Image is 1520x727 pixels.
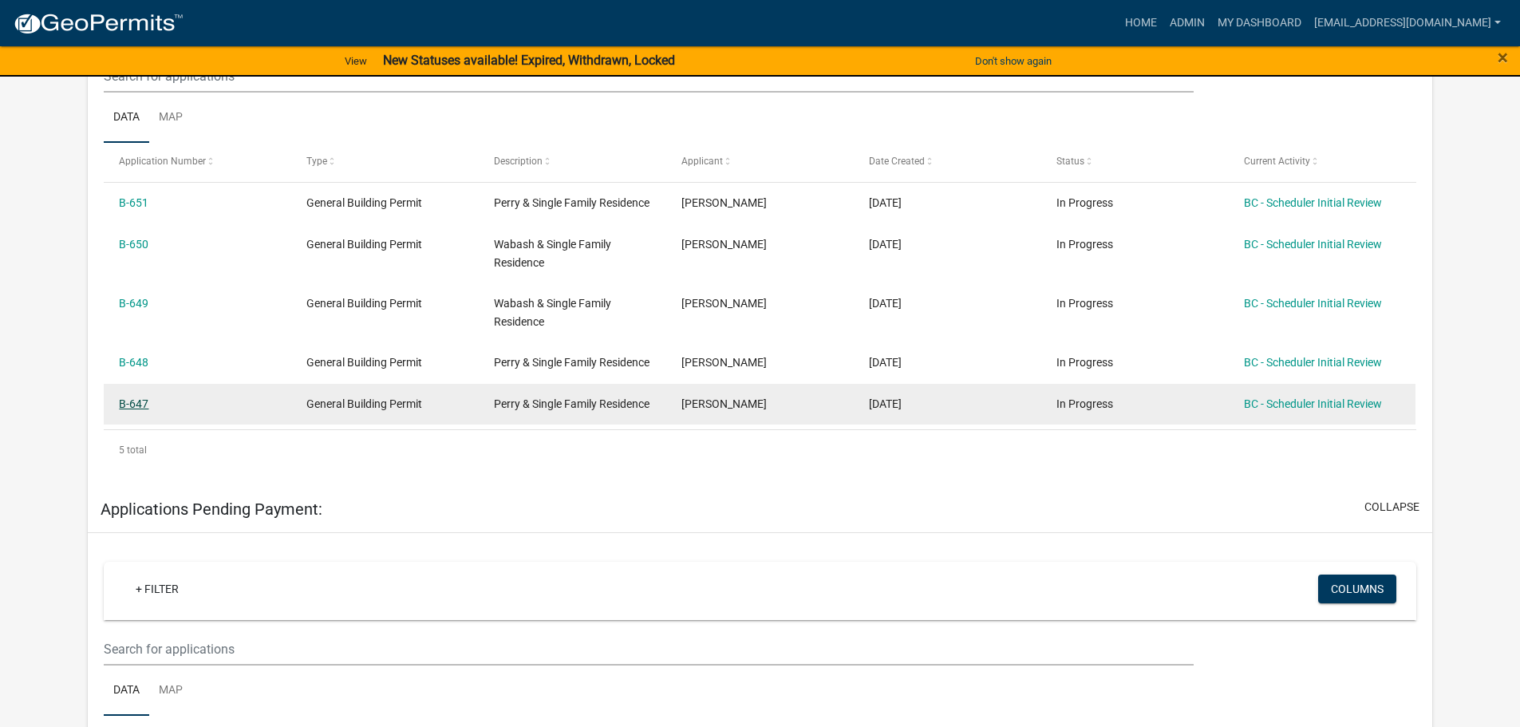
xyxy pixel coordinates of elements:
[479,143,666,181] datatable-header-cell: Description
[1244,356,1382,369] a: BC - Scheduler Initial Review
[1244,156,1310,167] span: Current Activity
[494,238,611,269] span: Wabash & Single Family Residence
[101,500,322,519] h5: Applications Pending Payment:
[869,356,902,369] span: 08/21/2025
[119,397,148,410] a: B-647
[1056,356,1113,369] span: In Progress
[854,143,1041,181] datatable-header-cell: Date Created
[1163,8,1211,38] a: Admin
[869,196,902,209] span: 08/21/2025
[104,430,1416,470] div: 5 total
[1498,48,1508,67] button: Close
[338,48,373,74] a: View
[119,238,148,251] a: B-650
[306,397,422,410] span: General Building Permit
[383,53,675,68] strong: New Statuses available! Expired, Withdrawn, Locked
[1228,143,1415,181] datatable-header-cell: Current Activity
[1056,238,1113,251] span: In Progress
[681,238,767,251] span: Shane Weist
[306,196,422,209] span: General Building Permit
[869,156,925,167] span: Date Created
[666,143,854,181] datatable-header-cell: Applicant
[494,297,611,328] span: Wabash & Single Family Residence
[1056,156,1084,167] span: Status
[119,356,148,369] a: B-648
[869,238,902,251] span: 08/21/2025
[123,575,191,603] a: + Filter
[1308,8,1507,38] a: [EMAIL_ADDRESS][DOMAIN_NAME]
[681,397,767,410] span: Shane Weist
[494,156,543,167] span: Description
[681,297,767,310] span: Shane Weist
[149,93,192,144] a: Map
[1244,196,1382,209] a: BC - Scheduler Initial Review
[869,297,902,310] span: 08/21/2025
[1040,143,1228,181] datatable-header-cell: Status
[149,666,192,717] a: Map
[494,196,649,209] span: Perry & Single Family Residence
[291,143,479,181] datatable-header-cell: Type
[119,297,148,310] a: B-649
[1211,8,1308,38] a: My Dashboard
[119,196,148,209] a: B-651
[1056,397,1113,410] span: In Progress
[306,156,327,167] span: Type
[104,143,291,181] datatable-header-cell: Application Number
[1119,8,1163,38] a: Home
[306,356,422,369] span: General Building Permit
[1244,297,1382,310] a: BC - Scheduler Initial Review
[1498,46,1508,69] span: ×
[969,48,1058,74] button: Don't show again
[494,397,649,410] span: Perry & Single Family Residence
[104,666,149,717] a: Data
[104,633,1193,666] input: Search for applications
[869,397,902,410] span: 08/21/2025
[1318,575,1396,603] button: Columns
[104,93,149,144] a: Data
[119,156,206,167] span: Application Number
[1056,297,1113,310] span: In Progress
[306,297,422,310] span: General Building Permit
[1364,499,1419,516] button: collapse
[681,196,767,209] span: Shane Weist
[681,356,767,369] span: Shane Weist
[306,238,422,251] span: General Building Permit
[1244,238,1382,251] a: BC - Scheduler Initial Review
[1244,397,1382,410] a: BC - Scheduler Initial Review
[494,356,649,369] span: Perry & Single Family Residence
[1056,196,1113,209] span: In Progress
[681,156,723,167] span: Applicant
